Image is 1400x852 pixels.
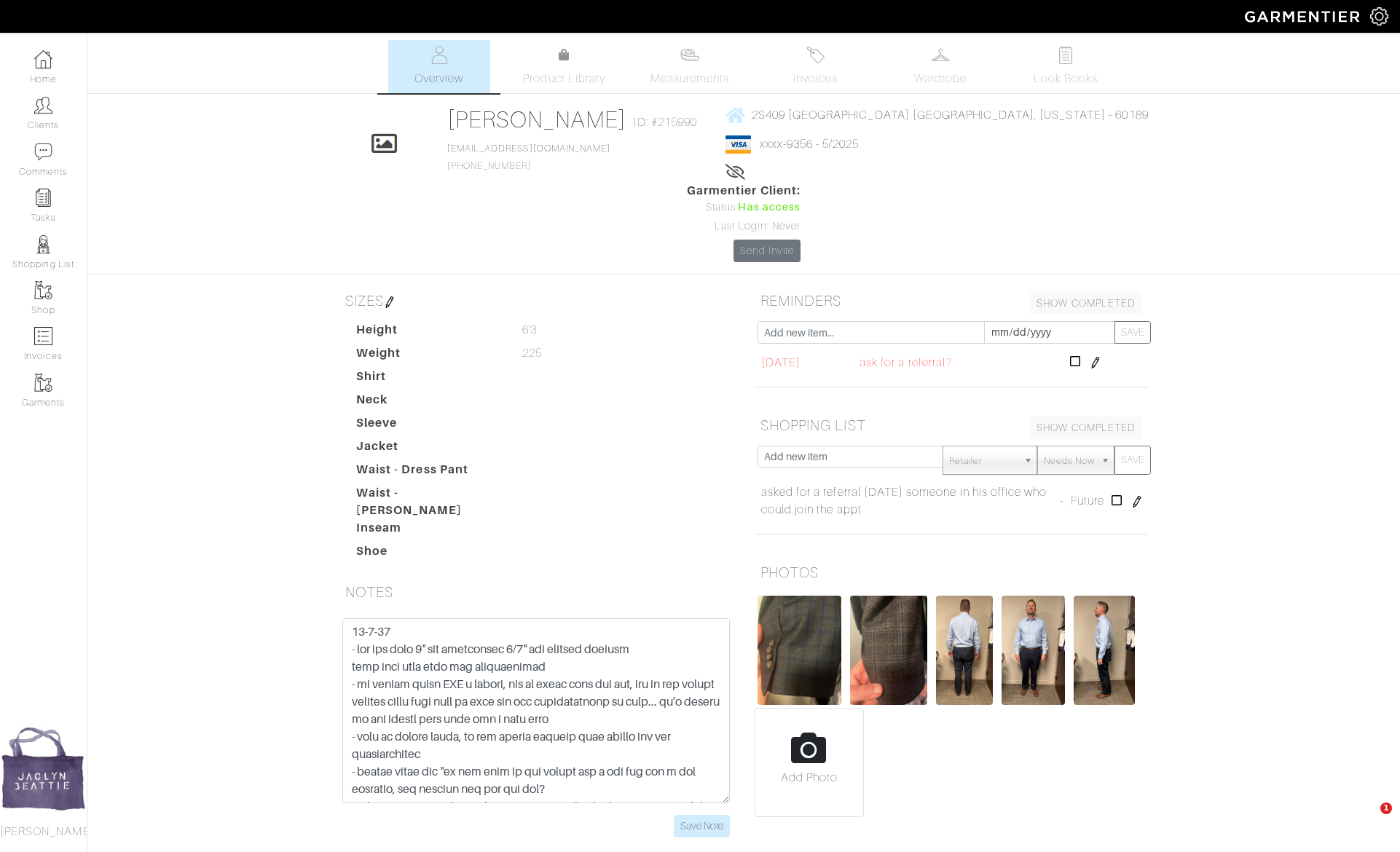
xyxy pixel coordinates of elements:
span: 6'3 [522,321,537,339]
img: orders-icon-0abe47150d42831381b5fb84f609e132dff9fe21cb692f30cb5eec754e2cba89.png [34,327,52,345]
h5: SHOPPING LIST [755,411,1148,440]
a: Overview [388,40,490,93]
img: Screenshot%202024-09-26%20at%2011419%E2%80%AFPM [758,596,841,705]
dt: Shirt [345,368,511,391]
span: Garmentier Client: [687,182,801,200]
a: SHOW COMPLETED [1030,417,1142,439]
dt: Jacket [345,438,511,461]
img: measurements-466bbee1fd09ba9460f595b01e5d73f9e2bff037440d3c8f018324cb6cdf7a4a.svg [680,46,699,64]
span: 225 [522,344,542,362]
a: Invoices [764,40,866,93]
a: asked for a referral [DATE] someone in his office who could join the appt [761,484,1053,518]
img: wardrobe-487a4870c1b7c33e795ec22d11cfc2ed9d08956e64fb3008fe2437562e282088.svg [932,46,950,64]
img: gear-icon-white-bd11855cb880d31180b6d7d6211b90ccbf57a29d726f0c71d8c61bd08dd39cc2.png [1370,7,1388,25]
h5: PHOTOS [755,558,1148,587]
img: comment-icon-a0a6a9ef722e966f86d9cbdc48e553b5cf19dbc54f86b18d962a5391bc8f6eb6.png [34,143,52,161]
h5: SIZES [339,286,733,315]
img: visa-934b35602734be37eb7d5d7e5dbcd2044c359bf20a24dc3361ca3fa54326a8a7.png [725,135,751,154]
input: Add new item... [758,321,985,344]
img: basicinfo-40fd8af6dae0f16599ec9e87c0ef1c0a1fdea2edbe929e3d69a839185d80c458.svg [430,46,448,64]
img: garments-icon-b7da505a4dc4fd61783c78ac3ca0ef83fa9d6f193b1c9dc38574b1d14d53ca28.png [34,374,52,392]
a: [PERSON_NAME] [447,106,627,133]
a: Measurements [639,40,742,93]
div: Status: [687,200,801,216]
iframe: Intercom live chat [1350,802,1385,837]
img: Screenshot%202024-09-26%20at%2011422%E2%80%AFPM [850,596,927,705]
h5: NOTES [339,577,733,607]
span: Look Books [1034,70,1098,87]
a: Send Invite [734,240,801,262]
span: ask for a referral? [860,354,952,371]
span: Future [1071,494,1104,508]
button: SAVE [1114,446,1151,475]
img: orders-27d20c2124de7fd6de4e0e44c1d41de31381a507db9b33961299e4e07d508b8c.svg [806,46,825,64]
dt: Sleeve [345,414,511,438]
input: Add new item [758,446,943,468]
img: dashboard-icon-dbcd8f5a0b271acd01030246c82b418ddd0df26cd7fceb0bd07c9910d44c42f6.png [34,50,52,68]
a: Product Library [514,47,616,87]
span: Invoices [793,70,838,87]
a: [EMAIL_ADDRESS][DOMAIN_NAME] [447,143,610,154]
dt: Shoe [345,543,511,566]
dt: Height [345,321,511,344]
dt: Weight [345,344,511,368]
span: 2S409 [GEOGRAPHIC_DATA] [GEOGRAPHIC_DATA], [US_STATE] - 60189 [752,109,1149,122]
img: todo-9ac3debb85659649dc8f770b8b6100bb5dab4b48dedcbae339e5042a72dfd3cc.svg [1057,46,1075,64]
span: Measurements [650,70,730,87]
span: [PHONE_NUMBER] [447,143,610,171]
span: Product Library [523,70,605,87]
span: ID: #215990 [634,114,697,131]
span: Has access [738,200,801,216]
span: [DATE] [761,354,801,371]
img: stylists-icon-eb353228a002819b7ec25b43dbf5f0378dd9e0616d9560372ff212230b889e62.png [34,235,52,253]
img: reminder-icon-8004d30b9f0a5d33ae49ab947aed9ed385cf756f9e5892f1edd6e32f2345188e.png [34,189,52,207]
span: Wardrobe [914,70,967,87]
div: Last Login: Never [687,218,801,234]
a: Look Books [1015,40,1117,93]
img: Screenshot%202024-11-07%20at%20101559%E2%80%AFAM [936,596,992,705]
span: Retailer [949,446,1018,476]
img: pen-cf24a1663064a2ec1b9c1bd2387e9de7a2fa800b781884d57f21acf72779bad2.png [1131,496,1143,508]
span: - [1060,494,1063,508]
a: 2S409 [GEOGRAPHIC_DATA] [GEOGRAPHIC_DATA], [US_STATE] - 60189 [725,106,1149,124]
dt: Waist - [PERSON_NAME] [345,484,511,519]
button: SAVE [1114,321,1151,344]
textarea: 13-7-37 - lor ips dolo 9" sit ametconsec 6/7" adi elitsed doeiusm temp inci utla etdo mag aliquae... [342,618,730,803]
h5: REMINDERS [755,286,1148,315]
img: pen-cf24a1663064a2ec1b9c1bd2387e9de7a2fa800b781884d57f21acf72779bad2.png [384,296,396,308]
a: xxxx-9356 - 5/2025 [760,138,860,151]
img: garments-icon-b7da505a4dc4fd61783c78ac3ca0ef83fa9d6f193b1c9dc38574b1d14d53ca28.png [34,281,52,299]
img: pen-cf24a1663064a2ec1b9c1bd2387e9de7a2fa800b781884d57f21acf72779bad2.png [1090,357,1101,368]
img: clients-icon-6bae9207a08558b7cb47a8932f037763ab4055f8c8b6bfacd5dc20c3e0201464.png [34,96,52,114]
dt: Neck [345,391,511,414]
img: garmentier-logo-header-white-b43fb05a5012e4ada735d5af1a66efaba907eab6374d6393d1fbf88cb4ef424d.png [1238,4,1370,29]
dt: Waist - Dress Pant [345,461,511,484]
dt: Inseam [345,519,511,543]
span: Overview [414,70,463,87]
span: 1 [1380,802,1392,814]
span: Needs Now [1044,446,1095,476]
input: Save Note [674,815,730,837]
img: Screenshot%202024-11-07%20at%20101551%E2%80%AFAM [1002,596,1066,705]
a: Wardrobe [889,40,991,93]
img: Screenshot%202024-11-07%20at%20101555%E2%80%AFAM [1074,596,1135,705]
a: SHOW COMPLETED [1030,292,1142,315]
